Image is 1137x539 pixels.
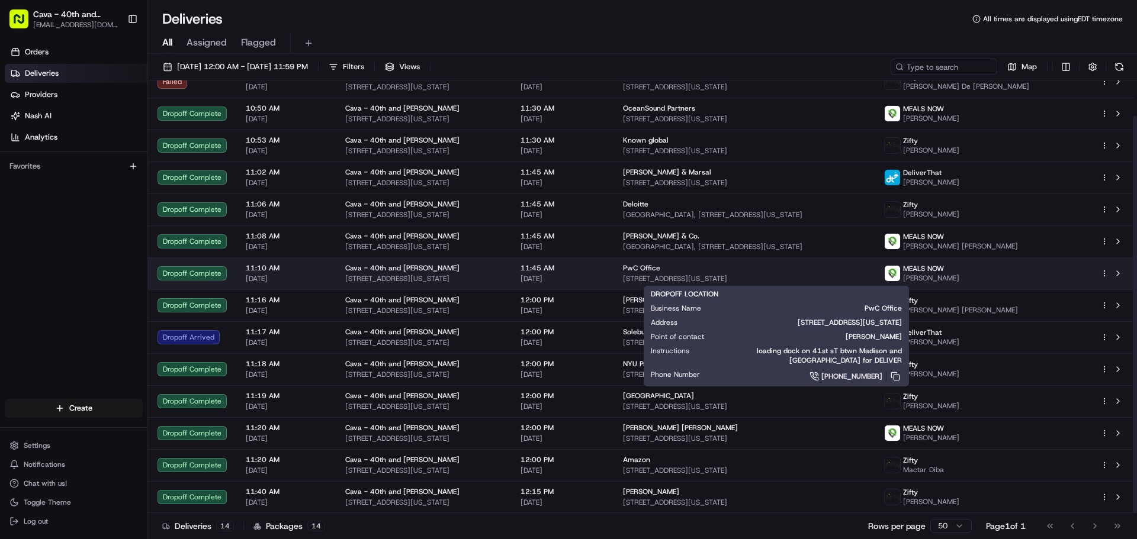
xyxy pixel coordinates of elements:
span: [DATE] [521,466,604,475]
span: Pylon [118,293,143,302]
span: [PERSON_NAME] [903,497,959,506]
span: [PHONE_NUMBER] [821,372,882,381]
span: 12:00 PM [521,455,604,464]
a: Orders [5,43,147,62]
button: [DATE] 12:00 AM - [DATE] 11:59 PM [158,59,313,75]
img: zifty-logo-trans-sq.png [885,457,900,473]
span: [DATE] [246,402,326,411]
span: [DATE] [246,114,326,124]
span: Cava - 40th and [PERSON_NAME] [345,199,460,209]
span: Cava - 40th and [PERSON_NAME] [33,8,118,20]
span: [STREET_ADDRESS][US_STATE] [623,274,865,283]
a: [PHONE_NUMBER] [719,370,902,383]
span: Cava - 40th and [PERSON_NAME] [345,487,460,496]
span: [PERSON_NAME] [PERSON_NAME] [623,423,738,433]
img: zifty-logo-trans-sq.png [885,202,900,217]
span: 12:00 PM [521,423,604,433]
div: Start new chat [53,113,194,125]
span: Solebury Capital [623,327,677,337]
span: [STREET_ADDRESS][US_STATE] [623,306,865,315]
span: [STREET_ADDRESS][US_STATE] [345,274,502,283]
span: Zifty [903,136,918,146]
img: 40th Madison [12,204,31,223]
span: 40th Madison [37,215,85,225]
span: loading dock on 41st sT btwn Madison and [GEOGRAPHIC_DATA] for DELIVER [708,346,902,365]
span: Phone Number [651,370,700,379]
p: Welcome 👋 [12,47,216,66]
span: Cava - 40th and [PERSON_NAME] [345,263,460,273]
span: [DATE] [521,306,604,315]
span: [DATE] [246,146,326,156]
span: [STREET_ADDRESS][US_STATE] [345,306,502,315]
span: [STREET_ADDRESS][US_STATE] [345,146,502,156]
span: [STREET_ADDRESS][US_STATE] [345,178,502,188]
span: [STREET_ADDRESS][US_STATE] [623,466,865,475]
span: [STREET_ADDRESS][US_STATE] [345,402,502,411]
button: [EMAIL_ADDRESS][DOMAIN_NAME] [33,20,118,30]
a: Analytics [5,128,147,147]
div: 💻 [100,266,110,275]
span: 11:18 AM [246,359,326,369]
img: melas_now_logo.png [885,234,900,249]
input: Clear [31,76,195,89]
span: Zifty [903,456,918,465]
span: • [87,215,91,225]
span: [STREET_ADDRESS][US_STATE] [345,114,502,124]
span: Cava - 40th and [PERSON_NAME] [345,423,460,433]
span: 11:08 AM [246,231,326,241]
span: API Documentation [112,264,190,276]
span: Views [399,62,420,72]
span: [PERSON_NAME] [903,273,959,283]
span: [STREET_ADDRESS][US_STATE] [345,338,502,347]
span: Instructions [651,346,689,356]
div: Deliveries [162,520,234,532]
span: Zifty [903,488,918,497]
input: Type to search [891,59,997,75]
button: Toggle Theme [5,494,143,511]
img: melas_now_logo.png [885,425,900,441]
span: MEALS NOW [903,104,944,114]
span: All times are displayed using EDT timezone [983,14,1123,24]
span: [DATE] [246,338,326,347]
span: Cava - 40th and [PERSON_NAME] [345,231,460,241]
span: Zifty [903,360,918,369]
span: [PERSON_NAME] [723,332,902,341]
img: 1736555255976-a54dd68f-1ca7-489b-9aae-adbdc363a1c4 [12,113,33,134]
span: Toggle Theme [24,498,71,507]
span: [DATE] [521,498,604,507]
span: Cava - 40th and [PERSON_NAME] [345,295,460,305]
span: [PERSON_NAME] [903,146,959,155]
span: 12:15 PM [521,487,604,496]
span: All [162,35,172,50]
span: 10:50 AM [246,104,326,113]
span: [DATE] [246,178,326,188]
span: Known global [623,135,669,145]
div: Packages [253,520,325,532]
span: Settings [24,441,50,450]
div: 📗 [12,266,21,275]
span: [DATE] [246,370,326,379]
span: DeliverThat [903,328,942,337]
span: [STREET_ADDRESS][US_STATE] [623,114,865,124]
span: 40th Madison [37,183,85,193]
span: Cava - 40th and [PERSON_NAME] [345,104,460,113]
span: 11:45 AM [521,167,604,177]
span: [DATE] [521,402,604,411]
span: [GEOGRAPHIC_DATA], [STREET_ADDRESS][US_STATE] [623,210,865,220]
span: MEALS NOW [903,232,944,241]
span: [STREET_ADDRESS][US_STATE] [345,466,502,475]
span: MEALS NOW [903,264,944,273]
span: [STREET_ADDRESS][US_STATE] [696,318,902,327]
span: [DATE] [246,274,326,283]
div: Favorites [5,157,143,176]
img: melas_now_logo.png [885,266,900,281]
span: PwC Office [623,263,660,273]
a: Nash AI [5,106,147,125]
img: profile_deliverthat_partner.png [885,170,900,185]
span: Chat with us! [24,479,67,488]
span: [STREET_ADDRESS][US_STATE] [345,370,502,379]
span: [DATE] [521,114,604,124]
span: Orders [25,47,49,57]
span: [STREET_ADDRESS][US_STATE] [345,242,502,251]
span: [DATE] 12:00 AM - [DATE] 11:59 PM [177,62,308,72]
